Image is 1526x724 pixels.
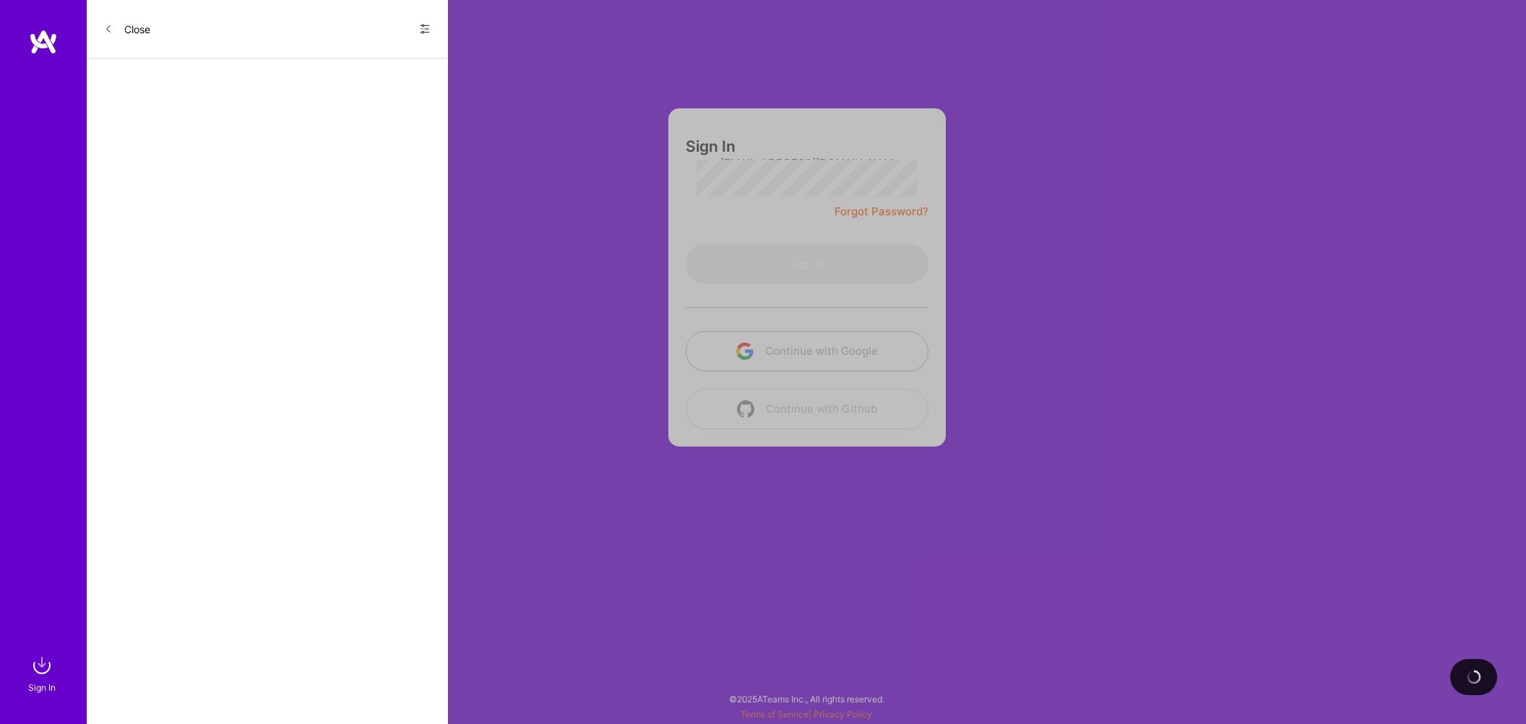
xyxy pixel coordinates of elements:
button: Close [104,17,150,40]
a: sign inSign In [30,651,56,695]
img: sign in [27,651,56,680]
img: loading [1464,667,1484,687]
img: logo [29,29,58,55]
div: Sign In [28,680,56,695]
